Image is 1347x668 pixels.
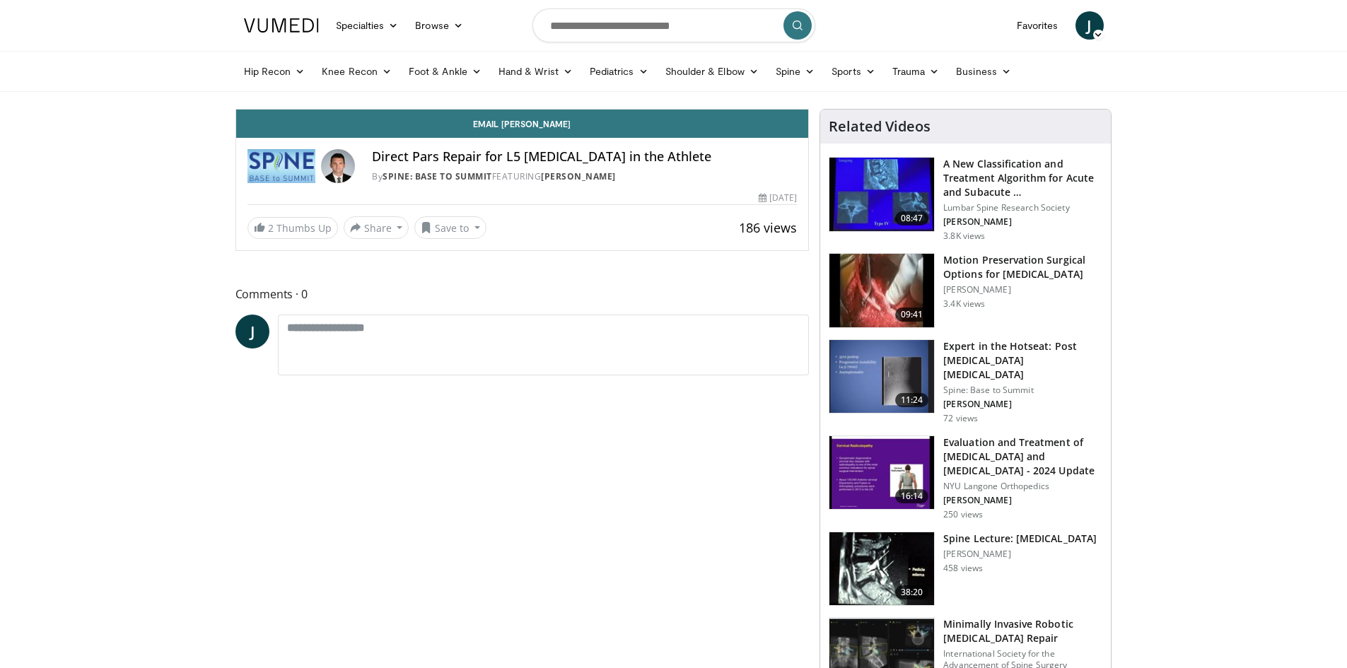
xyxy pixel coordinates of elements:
[895,211,929,225] span: 08:47
[247,149,316,183] img: Spine: Base to Summit
[895,307,929,322] span: 09:41
[321,149,355,183] img: Avatar
[372,149,797,165] h4: Direct Pars Repair for L5 [MEDICAL_DATA] in the Athlete
[943,481,1102,492] p: NYU Langone Orthopedics
[1008,11,1067,40] a: Favorites
[943,549,1097,560] p: [PERSON_NAME]
[414,216,486,239] button: Save to
[943,435,1102,478] h3: Evaluation and Treatment of [MEDICAL_DATA] and [MEDICAL_DATA] - 2024 Update
[943,563,983,574] p: 458 views
[581,57,657,86] a: Pediatrics
[943,202,1102,213] p: Lumbar Spine Research Society
[823,57,884,86] a: Sports
[235,315,269,348] a: J
[829,158,934,231] img: 4a81f6ba-c3e9-4053-8c9f-d15a6dae0028.150x105_q85_crop-smart_upscale.jpg
[895,585,929,599] span: 38:20
[829,253,1102,328] a: 09:41 Motion Preservation Surgical Options for [MEDICAL_DATA] [PERSON_NAME] 3.4K views
[829,254,934,327] img: lin_spondylolsis_2.png.150x105_q85_crop-smart_upscale.jpg
[943,532,1097,546] h3: Spine Lecture: [MEDICAL_DATA]
[235,285,810,303] span: Comments 0
[943,413,978,424] p: 72 views
[759,192,797,204] div: [DATE]
[739,219,797,236] span: 186 views
[235,57,314,86] a: Hip Recon
[829,435,1102,520] a: 16:14 Evaluation and Treatment of [MEDICAL_DATA] and [MEDICAL_DATA] - 2024 Update NYU Langone Ort...
[244,18,319,33] img: VuMedi Logo
[943,157,1102,199] h3: A New Classification and Treatment Algorithm for Acute and Subacute …
[490,57,581,86] a: Hand & Wrist
[372,170,797,183] div: By FEATURING
[268,221,274,235] span: 2
[884,57,948,86] a: Trauma
[313,57,400,86] a: Knee Recon
[943,495,1102,506] p: [PERSON_NAME]
[236,110,809,138] a: Email [PERSON_NAME]
[407,11,472,40] a: Browse
[657,57,767,86] a: Shoulder & Elbow
[943,284,1102,295] p: [PERSON_NAME]
[829,339,1102,424] a: 11:24 Expert in the Hotseat: Post [MEDICAL_DATA] [MEDICAL_DATA] Spine: Base to Summit [PERSON_NAM...
[829,532,1102,607] a: 38:20 Spine Lecture: [MEDICAL_DATA] [PERSON_NAME] 458 views
[344,216,409,239] button: Share
[895,393,929,407] span: 11:24
[829,157,1102,242] a: 08:47 A New Classification and Treatment Algorithm for Acute and Subacute … Lumbar Spine Research...
[895,489,929,503] span: 16:14
[943,385,1102,396] p: Spine: Base to Summit
[383,170,492,182] a: Spine: Base to Summit
[541,170,616,182] a: [PERSON_NAME]
[829,436,934,510] img: 1a598c51-3453-4b74-b1fb-c0d8dcccbb07.150x105_q85_crop-smart_upscale.jpg
[943,216,1102,228] p: [PERSON_NAME]
[943,253,1102,281] h3: Motion Preservation Surgical Options for [MEDICAL_DATA]
[943,230,985,242] p: 3.8K views
[247,217,338,239] a: 2 Thumbs Up
[829,340,934,414] img: ca262432-6252-4eda-81e8-2d66bcc1c681.150x105_q85_crop-smart_upscale.jpg
[327,11,407,40] a: Specialties
[829,118,931,135] h4: Related Videos
[532,8,815,42] input: Search topics, interventions
[943,339,1102,382] h3: Expert in the Hotseat: Post [MEDICAL_DATA] [MEDICAL_DATA]
[400,57,490,86] a: Foot & Ankle
[943,399,1102,410] p: [PERSON_NAME]
[829,532,934,606] img: 3bed94a4-e6b3-412e-8a59-75bfb3887198.150x105_q85_crop-smart_upscale.jpg
[943,509,983,520] p: 250 views
[1075,11,1104,40] a: J
[943,298,985,310] p: 3.4K views
[943,617,1102,645] h3: Minimally Invasive Robotic [MEDICAL_DATA] Repair
[767,57,823,86] a: Spine
[947,57,1020,86] a: Business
